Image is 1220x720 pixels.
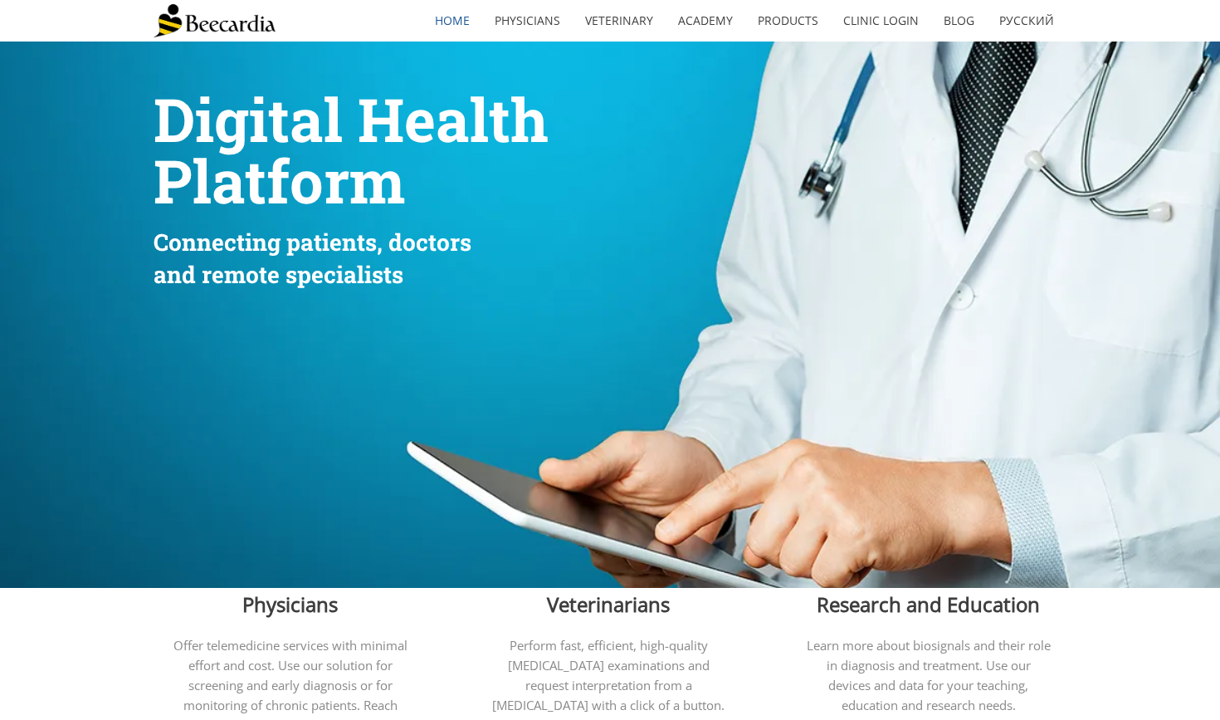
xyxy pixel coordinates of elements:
[154,227,471,257] span: Connecting patients, doctors
[831,2,931,40] a: Clinic Login
[987,2,1066,40] a: Русский
[573,2,666,40] a: Veterinary
[666,2,745,40] a: Academy
[422,2,482,40] a: home
[154,4,276,37] img: Beecardia
[492,637,725,713] span: Perform fast, efficient, high-quality [MEDICAL_DATA] examinations and request interpretation from...
[482,2,573,40] a: Physicians
[931,2,987,40] a: Blog
[807,637,1051,713] span: Learn more about biosignals and their role in diagnosis and treatment. Use our devices and data f...
[154,80,549,159] span: Digital Health
[817,590,1040,618] span: Research and Education
[745,2,831,40] a: Products
[154,141,405,220] span: Platform
[154,259,403,290] span: and remote specialists
[547,590,670,618] span: Veterinarians
[242,590,338,618] span: Physicians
